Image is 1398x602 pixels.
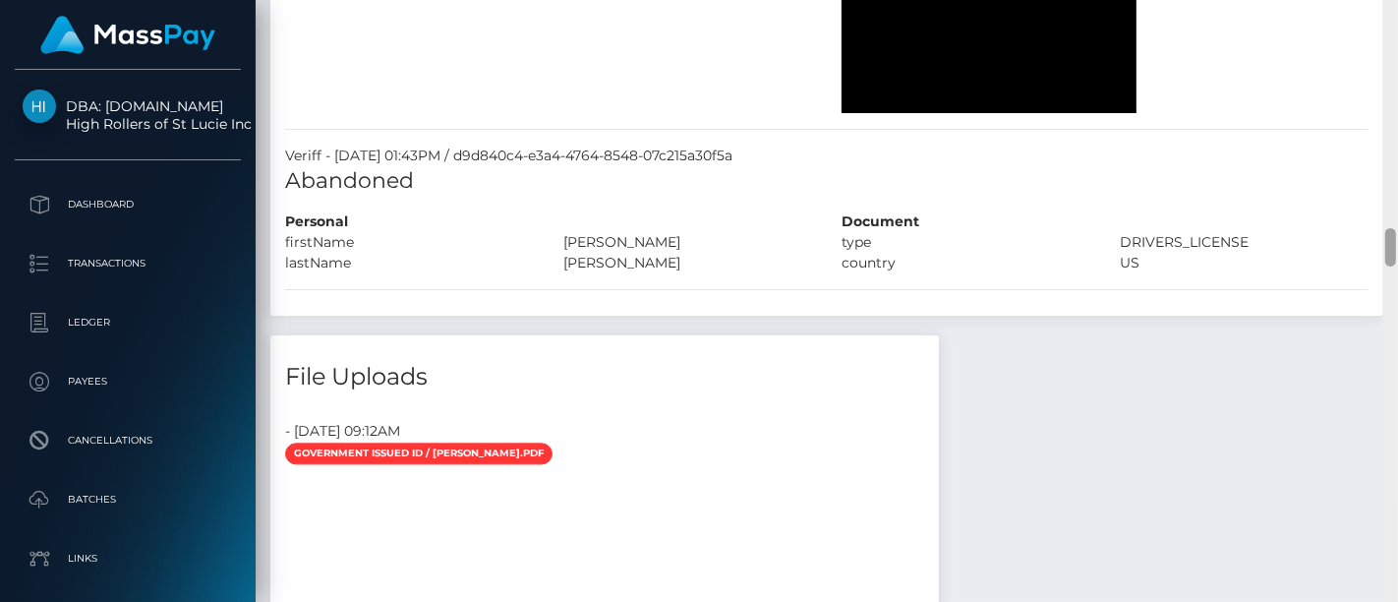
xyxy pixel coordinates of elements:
[270,253,549,273] div: lastName
[270,232,549,253] div: firstName
[842,212,919,230] strong: Document
[15,97,241,133] span: DBA: [DOMAIN_NAME] High Rollers of St Lucie Inc
[285,360,924,394] h4: File Uploads
[285,166,1369,197] h5: Abandoned
[15,239,241,288] a: Transactions
[23,90,56,123] img: High Rollers of St Lucie Inc
[1105,232,1383,253] div: DRIVERS_LICENSE
[549,232,827,253] div: [PERSON_NAME]
[23,190,233,219] p: Dashboard
[40,16,215,54] img: MassPay Logo
[15,180,241,229] a: Dashboard
[15,475,241,524] a: Batches
[23,426,233,455] p: Cancellations
[23,249,233,278] p: Transactions
[23,308,233,337] p: Ledger
[15,298,241,347] a: Ledger
[827,253,1105,273] div: country
[23,485,233,514] p: Batches
[827,232,1105,253] div: type
[23,367,233,396] p: Payees
[549,253,827,273] div: [PERSON_NAME]
[270,146,1383,166] div: Veriff - [DATE] 01:43PM / d9d840c4-e3a4-4764-8548-07c215a30f5a
[15,357,241,406] a: Payees
[1105,253,1383,273] div: US
[23,544,233,573] p: Links
[270,421,939,442] div: - [DATE] 09:12AM
[15,534,241,583] a: Links
[285,212,348,230] strong: Personal
[15,416,241,465] a: Cancellations
[285,443,553,464] span: Government issued ID / [PERSON_NAME].pdf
